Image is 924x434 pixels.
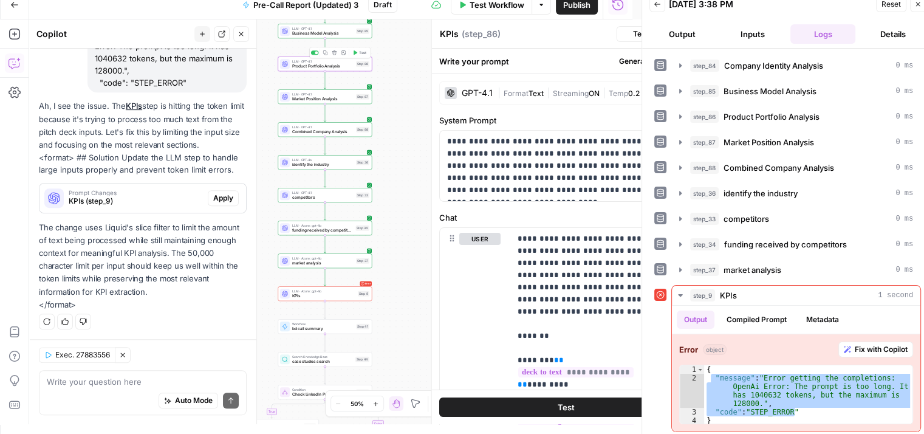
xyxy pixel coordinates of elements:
div: Search Knowledge Basecase studies searchStep 44 [278,352,372,367]
button: 0 ms [672,260,920,280]
span: case studies search [292,359,353,365]
button: Compiled Prompt [719,311,794,329]
g: Edge from step_44 to step_78 [324,367,326,384]
span: Text [529,89,544,98]
button: 0 ms [672,107,920,126]
span: 0 ms [895,213,913,224]
g: Edge from step_37 to step_9 [324,268,326,286]
g: Edge from step_85 to step_86 [324,38,326,56]
span: bd call summary [292,326,354,332]
span: funding received by competitors [724,238,847,250]
div: Step 78 [356,390,369,395]
g: Edge from step_9 to step_41 [324,301,326,319]
g: Edge from step_86 to step_87 [324,71,326,89]
div: LLM · GPT-4oidentify the industryStep 36 [278,155,372,170]
span: Prompt Changes [69,190,203,196]
span: competitors [292,195,354,201]
button: Fix with Copilot [838,342,913,357]
span: identify the industry [724,187,798,199]
button: Inputs [720,24,785,44]
g: Edge from step_33 to step_34 [324,202,326,220]
div: Step 41 [356,324,369,329]
span: KPIs (step_9) [69,196,203,207]
span: Business Model Analysis [292,30,354,36]
span: 0.2 [628,89,640,98]
button: 0 ms [672,235,920,254]
label: Chat [439,212,693,224]
div: 1 second [672,306,920,432]
span: Toggle code folding, rows 1 through 4 [697,365,703,374]
div: WorkflowStep 81 [225,419,319,433]
span: Product Portfolio Analysis [724,111,820,123]
span: 0 ms [895,162,913,173]
span: LLM · GPT-4o [292,157,354,162]
div: Workflowbd call summaryStep 41 [278,319,372,334]
div: Step 37 [356,258,369,264]
button: 0 ms [672,133,920,152]
g: Edge from step_84 to step_85 [324,5,326,23]
span: LLM · GPT-4.1 [292,26,354,31]
button: 0 ms [672,56,920,75]
p: The change uses Liquid's slice filter to limit the amount of text being processed while still mai... [39,221,247,311]
div: Step 36 [356,160,369,165]
textarea: KPIs [440,28,459,40]
span: Exec. 27883556 [55,349,110,360]
span: 0 ms [895,86,913,97]
span: 0 ms [895,111,913,122]
span: | [600,86,609,98]
button: Metadata [799,311,846,329]
div: Step 85 [356,29,369,34]
span: 1 second [878,290,913,301]
div: Write your prompt [432,49,700,74]
div: ConditionCheck LinkedIn Profile URLStep 78 [278,385,372,399]
g: Edge from step_87 to step_88 [324,104,326,122]
span: LLM · Azure: gpt-4o [292,289,355,294]
div: this the error - "message": "Error getting the completions: OpenAi Error: The prompt is too long.... [87,12,247,92]
button: 0 ms [672,184,920,203]
span: Format [504,89,529,98]
button: Auto Mode [159,392,218,408]
div: LLM · GPT-4.1competitorsStep 33 [278,188,372,202]
span: Check LinkedIn Profile URL [292,391,354,398]
span: step_87 [690,136,719,148]
g: Edge from step_41 to step_44 [324,334,326,351]
button: Generate with AI [603,53,693,69]
span: Workflow [292,322,354,326]
div: Step 34 [355,226,369,231]
div: 4 [680,416,704,425]
div: 1 [680,365,704,374]
span: object [703,344,727,355]
span: KPIs [720,289,737,301]
span: Combined Company Analysis [292,129,354,135]
span: Product Portfolio Analysis [292,63,354,69]
span: ON [589,89,600,98]
label: System Prompt [439,114,693,126]
span: Streaming [553,89,589,98]
g: Edge from step_78 to step_81 [271,399,325,418]
span: Business Model Analysis [724,85,816,97]
g: Edge from step_34 to step_37 [324,235,326,253]
span: Market Position Analysis [724,136,814,148]
span: step_85 [690,85,719,97]
div: LLM · GPT-4.1Market Position AnalysisStep 87 [278,89,372,104]
span: Condition [292,387,354,392]
div: Step 81 [303,424,316,429]
span: | [498,86,504,98]
span: market analysis [724,264,781,276]
span: step_37 [690,264,719,276]
span: step_34 [690,238,719,250]
p: Ah, I see the issue. The step is hitting the token limit because it's trying to process too much ... [39,100,247,151]
span: step_36 [690,187,719,199]
span: identify the industry [292,162,354,168]
div: LLM · Azure: gpt-4ofunding received by competitorsStep 34 [278,221,372,235]
div: 2 [680,374,704,408]
span: Search Knowledge Base [292,354,353,359]
span: step_33 [690,213,719,225]
button: Output [677,311,714,329]
div: Copilot [36,28,191,40]
span: Generate with AI [619,56,677,67]
button: Logs [790,24,856,44]
div: ErrorLLM · Azure: gpt-4oKPIsStep 9 [278,286,372,301]
span: Fix with Copilot [855,344,908,355]
div: LLM · GPT-4.1Combined Company AnalysisStep 88 [278,122,372,137]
